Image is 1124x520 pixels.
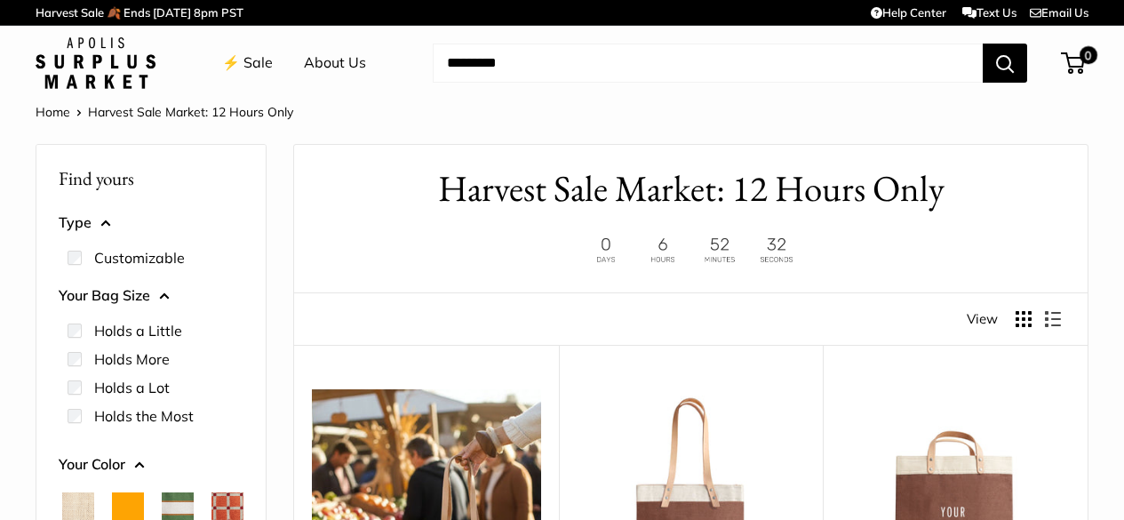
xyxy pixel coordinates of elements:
p: Find yours [59,161,243,196]
span: 0 [1080,46,1097,64]
label: Holds More [94,348,170,370]
button: Display products as grid [1016,311,1032,327]
h1: Harvest Sale Market: 12 Hours Only [321,163,1061,215]
input: Search... [433,44,983,83]
label: Holds the Most [94,405,194,427]
a: Email Us [1030,5,1088,20]
span: Harvest Sale Market: 12 Hours Only [88,104,293,120]
a: Home [36,104,70,120]
label: Customizable [94,247,185,268]
button: Search [983,44,1027,83]
nav: Breadcrumb [36,100,293,124]
label: Holds a Lot [94,377,170,398]
button: Your Bag Size [59,283,243,309]
a: Text Us [962,5,1016,20]
label: Holds a Little [94,320,182,341]
button: Your Color [59,452,243,478]
img: Apolis: Surplus Market [36,37,155,89]
span: View [967,307,998,332]
a: 0 [1063,52,1085,74]
button: Display products as list [1045,311,1061,327]
a: ⚡️ Sale [222,50,273,76]
img: 12 hours only. Ends at 8pm [580,233,802,268]
a: Help Center [871,5,946,20]
a: About Us [304,50,366,76]
button: Type [59,210,243,236]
